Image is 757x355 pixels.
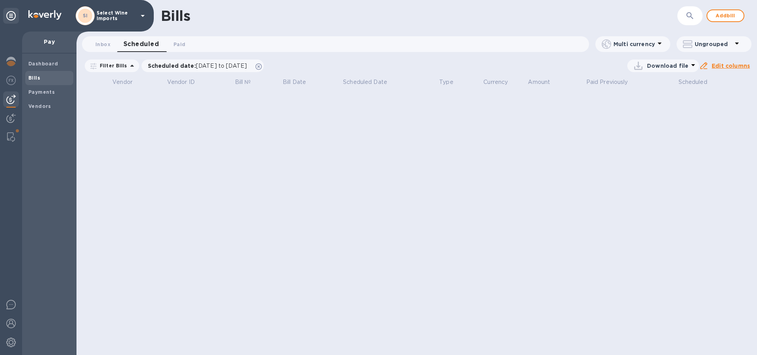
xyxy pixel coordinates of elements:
b: Payments [28,89,55,95]
p: Currency [483,78,508,86]
span: Paid Previously [586,78,638,86]
p: Bill № [235,78,251,86]
span: Vendor [112,78,143,86]
b: Dashboard [28,61,58,67]
p: Scheduled date : [148,62,251,70]
div: Unpin categories [3,8,19,24]
span: Vendor ID [167,78,205,86]
img: Logo [28,10,62,20]
img: Foreign exchange [6,76,16,85]
b: Vendors [28,103,51,109]
span: Add bill [714,11,737,20]
p: Vendor ID [167,78,195,86]
b: SI [83,13,88,19]
p: Download file [647,62,688,70]
span: Amount [528,78,560,86]
p: Multi currency [613,40,655,48]
span: Type [439,78,464,86]
b: Bills [28,75,40,81]
p: Vendor [112,78,132,86]
p: Scheduled Date [343,78,387,86]
span: Paid [173,40,185,48]
span: Inbox [95,40,110,48]
span: [DATE] to [DATE] [196,63,247,69]
div: Scheduled date:[DATE] to [DATE] [142,59,264,72]
h1: Bills [161,7,190,24]
span: Bill Date [283,78,316,86]
span: Scheduled [123,39,159,50]
span: Bill № [235,78,261,86]
p: Filter Bills [97,62,127,69]
p: Select Wine Imports [97,10,136,21]
u: Edit columns [712,63,750,69]
p: Paid Previously [586,78,628,86]
p: Type [439,78,453,86]
p: Pay [28,38,70,46]
p: Scheduled [679,78,707,86]
p: Ungrouped [695,40,732,48]
p: Bill Date [283,78,306,86]
p: Amount [528,78,550,86]
span: Scheduled Date [343,78,397,86]
span: Scheduled [679,78,718,86]
button: Addbill [707,9,744,22]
